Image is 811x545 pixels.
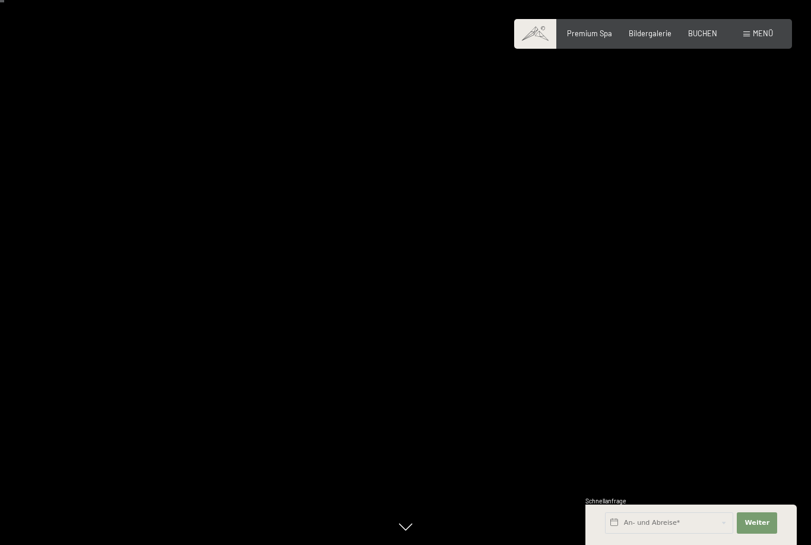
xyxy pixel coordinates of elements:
[629,29,671,38] a: Bildergalerie
[737,512,777,534] button: Weiter
[753,29,773,38] span: Menü
[688,29,717,38] a: BUCHEN
[567,29,612,38] a: Premium Spa
[745,518,769,528] span: Weiter
[585,497,626,505] span: Schnellanfrage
